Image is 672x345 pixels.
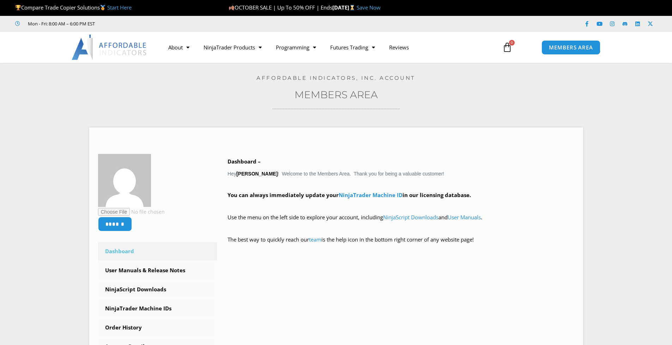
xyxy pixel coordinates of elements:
a: Order History [98,319,217,337]
a: Reviews [382,39,416,55]
a: NinjaScript Downloads [98,280,217,299]
img: 🏆 [16,5,21,10]
a: MEMBERS AREA [541,40,600,55]
a: NinjaScript Downloads [383,214,438,221]
a: NinjaTrader Machine ID [339,191,402,198]
img: 9d31bb7e1ea77eb2c89bd929555c5df615da391e752d5da808b8d55deb7a798c [98,154,151,207]
a: 0 [492,37,523,58]
iframe: Customer reviews powered by Trustpilot [105,20,211,27]
div: Hey ! Welcome to the Members Area. Thank you for being a valuable customer! [228,157,574,255]
a: Futures Trading [323,39,382,55]
p: Use the menu on the left side to explore your account, including and . [228,213,574,232]
img: ⌛ [350,5,355,10]
span: Compare Trade Copier Solutions [15,4,132,11]
p: The best way to quickly reach our is the help icon in the bottom right corner of any website page! [228,235,574,255]
a: team [309,236,321,243]
a: NinjaTrader Products [196,39,269,55]
img: 🥇 [100,5,105,10]
strong: [DATE] [332,4,357,11]
a: Dashboard [98,242,217,261]
a: NinjaTrader Machine IDs [98,299,217,318]
nav: Menu [161,39,494,55]
span: MEMBERS AREA [549,45,593,50]
a: Affordable Indicators, Inc. Account [256,75,416,81]
a: Save Now [357,4,381,11]
span: OCTOBER SALE | Up To 50% OFF | Ends [229,4,332,11]
b: Dashboard – [228,158,261,165]
strong: [PERSON_NAME] [236,171,278,177]
img: LogoAI | Affordable Indicators – NinjaTrader [72,35,147,60]
a: User Manuals & Release Notes [98,261,217,280]
a: User Manuals [448,214,481,221]
strong: You can always immediately update your in our licensing database. [228,191,471,198]
a: About [161,39,196,55]
span: 0 [509,40,515,46]
span: Mon - Fri: 8:00 AM – 6:00 PM EST [26,19,95,28]
a: Members Area [295,89,378,101]
a: Start Here [107,4,132,11]
a: Programming [269,39,323,55]
img: 🍂 [229,5,234,10]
